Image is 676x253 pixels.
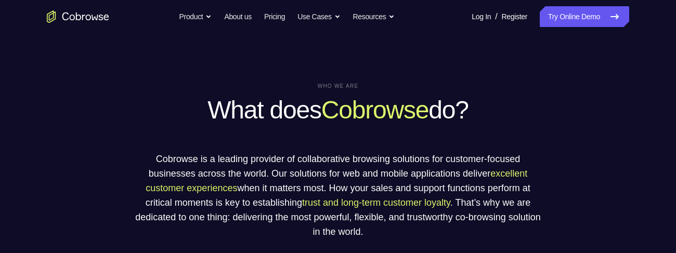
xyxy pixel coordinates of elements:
[135,94,541,127] h1: What does do?
[502,6,527,27] a: Register
[297,6,340,27] button: Use Cases
[302,197,450,208] span: trust and long-term customer loyalty
[47,10,109,23] a: Go to the home page
[321,96,429,124] span: Cobrowse
[495,10,497,23] span: /
[179,6,212,27] button: Product
[135,152,541,239] p: Cobrowse is a leading provider of collaborative browsing solutions for customer-focused businesse...
[353,6,395,27] button: Resources
[224,6,251,27] a: About us
[135,83,541,89] span: Who we are
[472,6,491,27] a: Log In
[540,6,629,27] a: Try Online Demo
[264,6,285,27] a: Pricing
